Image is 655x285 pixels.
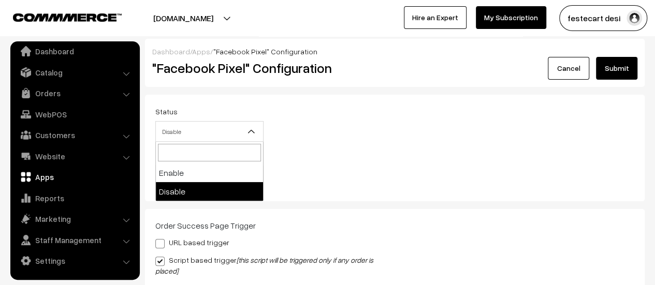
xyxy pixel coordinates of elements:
[117,5,250,31] button: [DOMAIN_NAME]
[192,47,210,56] a: Apps
[627,10,642,26] img: user
[13,231,136,249] a: Staff Management
[13,126,136,144] a: Customers
[13,42,136,61] a: Dashboard
[13,84,136,102] a: Orders
[13,10,104,23] a: COMMMERCE
[13,105,136,124] a: WebPOS
[156,163,263,182] li: Enable
[13,168,136,186] a: Apps
[155,254,387,276] label: Script based trigger
[155,121,264,142] span: Disable
[152,46,637,57] div: / /
[13,189,136,207] a: Reports
[155,106,178,117] label: Status
[596,57,637,80] button: Submit
[152,60,471,76] h2: "Facebook Pixel" Configuration
[13,209,136,228] a: Marketing
[13,63,136,82] a: Catalog
[13,147,136,166] a: Website
[155,237,229,248] label: URL based trigger
[404,6,467,29] a: Hire an Expert
[559,5,647,31] button: festecart desi
[155,219,256,232] label: Order Success Page Trigger
[548,57,589,80] a: Cancel
[213,47,317,56] span: "Facebook Pixel" Configuration
[152,47,190,56] a: Dashboard
[156,182,263,201] li: Disable
[155,256,373,275] i: [this script will be triggered only if any order is placed]
[156,123,263,141] span: Disable
[13,13,122,21] img: COMMMERCE
[13,251,136,270] a: Settings
[476,6,546,29] a: My Subscription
